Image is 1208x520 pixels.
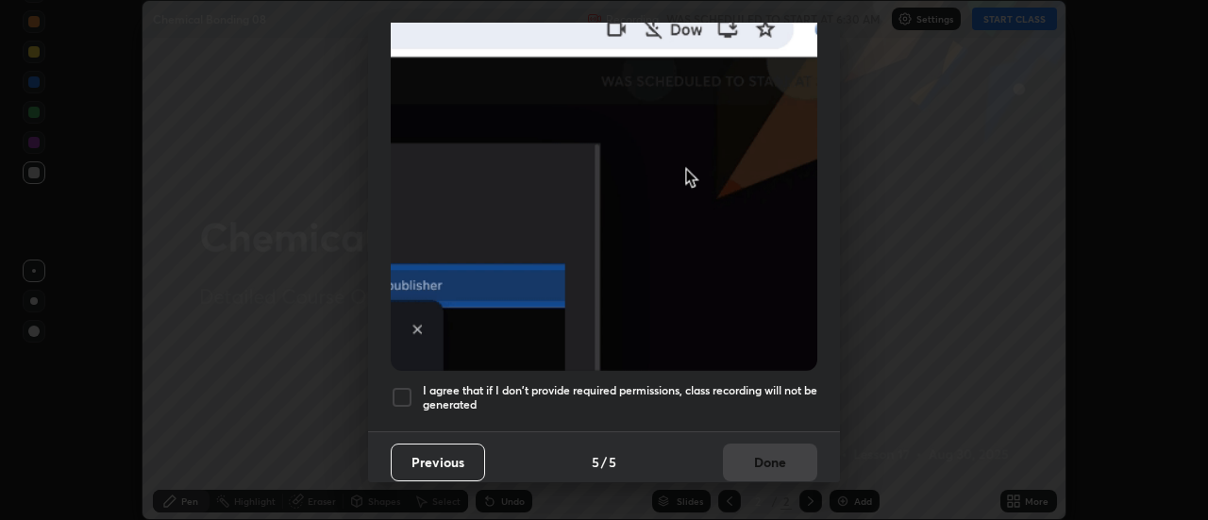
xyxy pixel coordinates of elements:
h4: 5 [609,452,616,472]
button: Previous [391,444,485,481]
h4: 5 [592,452,599,472]
h4: / [601,452,607,472]
h5: I agree that if I don't provide required permissions, class recording will not be generated [423,383,817,412]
